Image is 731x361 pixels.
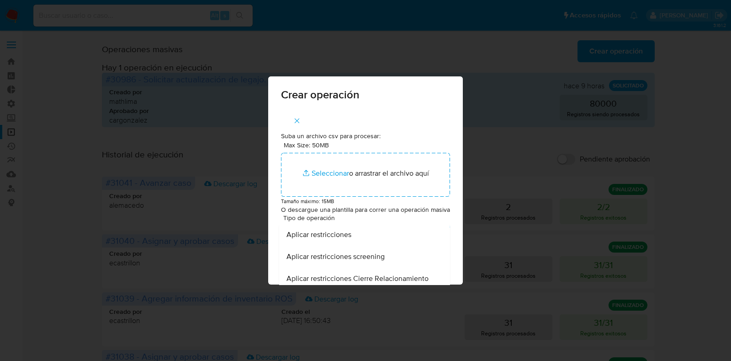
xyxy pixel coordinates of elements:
[283,215,452,221] span: Tipo de operación
[284,141,329,149] label: Max Size: 50MB
[286,274,429,283] span: Aplicar restricciones Cierre Relacionamiento
[281,89,450,100] span: Crear operación
[281,132,450,141] p: Suba un archivo csv para procesar:
[286,252,385,261] span: Aplicar restricciones screening
[281,205,450,215] p: O descargue una plantilla para correr una operación masiva
[281,197,334,205] small: Tamaño máximo: 15MB
[286,230,351,239] span: Aplicar restricciones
